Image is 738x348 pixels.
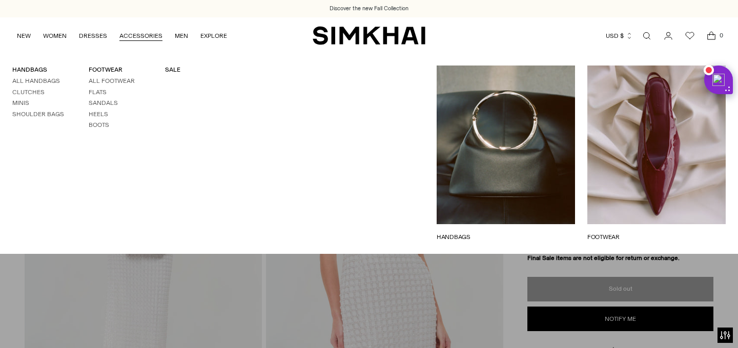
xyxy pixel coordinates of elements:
a: Wishlist [680,26,700,46]
span: 0 [716,31,726,40]
a: NEW [17,25,31,47]
a: Discover the new Fall Collection [330,5,408,13]
a: Open cart modal [701,26,722,46]
a: SIMKHAI [313,26,425,46]
a: EXPLORE [200,25,227,47]
button: USD $ [606,25,633,47]
a: Go to the account page [658,26,679,46]
a: DRESSES [79,25,107,47]
a: Open search modal [637,26,657,46]
a: ACCESSORIES [119,25,162,47]
a: WOMEN [43,25,67,47]
a: MEN [175,25,188,47]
